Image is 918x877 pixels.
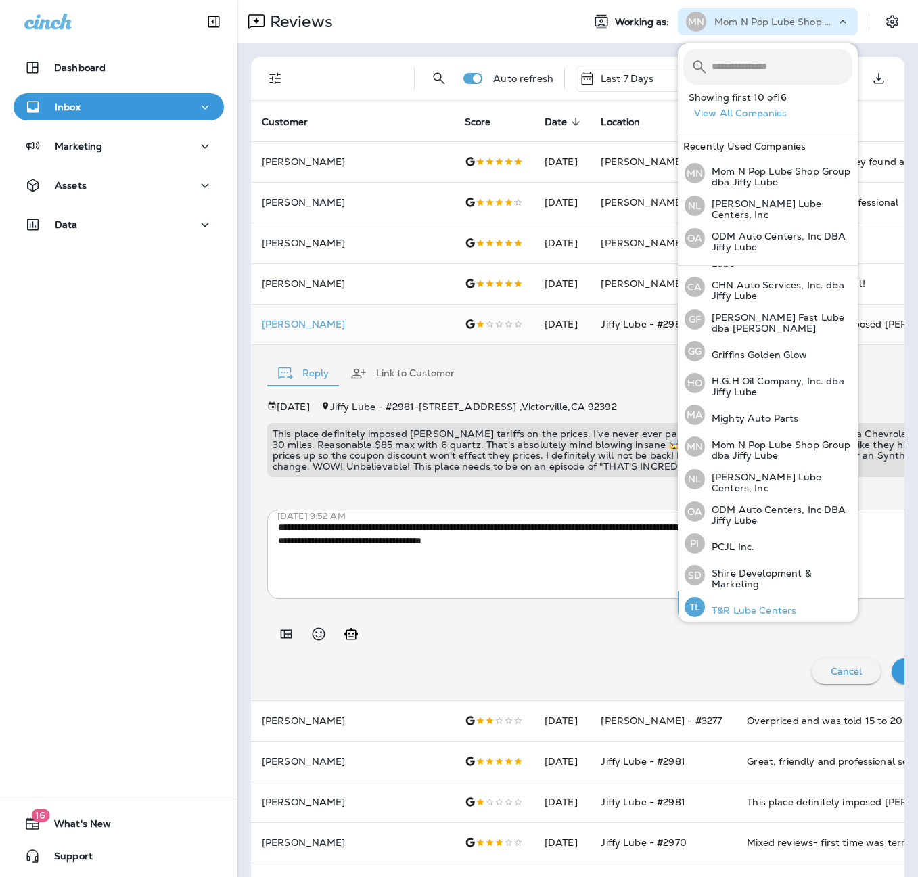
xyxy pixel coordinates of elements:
button: CACHN Auto Services, Inc. dba Jiffy Lube [678,271,858,303]
span: Working as: [615,16,672,28]
span: Jiffy Lube - #2981 [601,796,685,808]
td: [DATE] [534,182,591,223]
button: OAODM Auto Centers, Inc DBA Jiffy Lube [678,222,858,254]
p: Inbox [55,102,81,112]
div: SD [685,565,705,585]
span: [PERSON_NAME] - #3277 [601,715,722,727]
div: Recently Used Companies [678,135,858,157]
p: Last 7 Days [601,73,654,84]
p: Reviews [265,12,333,32]
div: MN [685,163,705,183]
button: Cancel [812,658,881,684]
span: [PERSON_NAME] - #2969 [601,156,725,168]
span: Location [601,116,658,128]
button: TLT&R Lube Centers [678,591,858,623]
span: Score [465,116,491,128]
button: MAMighty Auto Parts [678,399,858,430]
button: Settings [880,9,904,34]
button: Marketing [14,133,224,160]
p: CHN Auto Services, Inc. dba Jiffy Lube [705,279,852,301]
button: Reply [267,349,340,398]
td: [DATE] [534,304,591,344]
button: SDShire Development & Marketing [678,559,858,591]
p: Data [55,219,78,230]
p: PCJL Inc. [705,541,754,552]
span: Location [601,116,640,128]
td: [DATE] [534,223,591,263]
p: Mighty Auto Parts [705,413,798,424]
button: 16What's New [14,810,224,837]
p: Cancel [831,666,863,677]
span: Support [41,851,93,867]
button: Support [14,842,224,870]
span: Date [545,116,568,128]
div: GF [685,309,705,330]
p: [PERSON_NAME] Lube Centers, Inc [705,198,852,220]
button: OAODM Auto Centers, Inc DBA Jiffy Lube [678,495,858,528]
p: [PERSON_NAME] [262,796,443,807]
p: [PERSON_NAME] [262,715,443,726]
td: [DATE] [534,822,591,863]
p: [PERSON_NAME] [262,278,443,289]
td: [DATE] [534,741,591,782]
button: Data [14,211,224,238]
div: GG [685,341,705,361]
p: [DATE] [277,401,310,412]
button: GGGriffins Golden Glow [678,336,858,367]
button: Inbox [14,93,224,120]
p: Marketing [55,141,102,152]
span: Jiffy Lube - #2970 [601,836,687,849]
div: TL [685,597,705,617]
span: [PERSON_NAME] - #3277 [601,196,722,208]
td: [DATE] [534,263,591,304]
td: [DATE] [534,141,591,182]
span: Jiffy Lube - #2981 [601,318,685,330]
button: Dashboard [14,54,224,81]
span: Customer [262,116,325,128]
span: 16 [31,809,49,822]
p: [PERSON_NAME] Fast Lube dba [PERSON_NAME] [705,312,852,334]
p: Dashboard [54,62,106,73]
div: OA [685,228,705,248]
span: Customer [262,116,308,128]
p: Showing first 10 of 16 [689,92,858,103]
div: CA [685,277,705,297]
p: T&R Lube Centers [705,605,796,616]
div: MA [685,405,705,425]
button: Generate AI response [338,621,365,648]
p: Mom N Pop Lube Shop Group dba Jiffy Lube [705,166,852,187]
p: [PERSON_NAME] [262,238,443,248]
p: Griffins Golden Glow [705,349,807,360]
p: [PERSON_NAME] [262,319,443,330]
span: Score [465,116,509,128]
button: Link to Customer [340,349,465,398]
div: HO [685,373,705,393]
button: Assets [14,172,224,199]
button: NL[PERSON_NAME] Lube Centers, Inc [678,189,858,222]
p: Assets [55,180,87,191]
button: HOH.G.H Oil Company, Inc. dba Jiffy Lube [678,367,858,399]
span: Date [545,116,585,128]
div: MN [686,12,706,32]
div: NL [685,469,705,489]
button: NL[PERSON_NAME] Lube Centers, Inc [678,463,858,495]
div: OA [685,501,705,522]
button: PIPCJL Inc. [678,528,858,559]
p: ODM Auto Centers, Inc DBA Jiffy Lube [705,231,852,252]
span: Jiffy Lube - #2981 - [STREET_ADDRESS] , Victorville , CA 92392 [330,401,617,413]
p: [PERSON_NAME] [262,756,443,767]
p: Shire Development & Marketing [705,568,852,589]
div: MN [685,436,705,457]
p: [PERSON_NAME] Lube Centers, Inc [705,472,852,493]
p: Auto refresh [493,73,553,84]
p: H.G.H Oil Company, Inc. dba Jiffy Lube [705,376,852,397]
td: [DATE] [534,782,591,822]
button: View All Companies [689,103,858,124]
p: Mom N Pop Lube Shop Group dba Jiffy Lube [714,16,836,27]
p: [PERSON_NAME] [262,837,443,848]
p: ODM Auto Centers, Inc DBA Jiffy Lube [705,504,852,526]
button: MNMom N Pop Lube Shop Group dba Jiffy Lube [678,430,858,463]
button: Filters [262,65,289,92]
button: Add in a premade template [273,621,300,648]
button: Export as CSV [865,65,892,92]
